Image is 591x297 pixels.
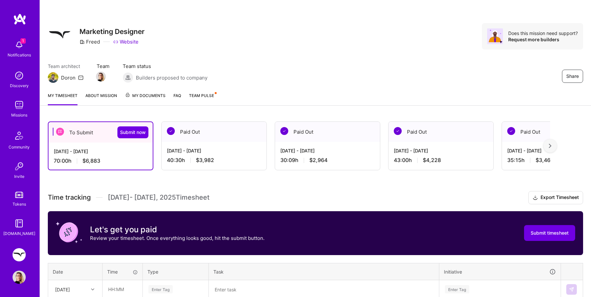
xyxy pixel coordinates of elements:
[196,157,214,164] span: $3,982
[569,287,574,292] img: Submit
[82,157,100,164] span: $6,883
[9,144,30,150] div: Community
[167,157,261,164] div: 40:30 h
[189,93,214,98] span: Team Pulse
[167,147,261,154] div: [DATE] - [DATE]
[48,122,153,143] div: To Submit
[113,38,139,45] a: Website
[189,92,216,105] a: Team Pulse
[125,92,166,99] span: My Documents
[78,75,83,80] i: icon Mail
[13,98,26,112] img: teamwork
[10,82,29,89] div: Discovery
[97,71,105,82] a: Team Member Avatar
[13,160,26,173] img: Invite
[79,38,100,45] div: Freed
[11,271,27,284] a: User Avatar
[55,286,70,293] div: [DATE]
[394,147,488,154] div: [DATE] - [DATE]
[487,28,503,44] img: Avatar
[48,23,72,47] img: Company Logo
[56,219,82,246] img: coin
[13,217,26,230] img: guide book
[13,13,26,25] img: logo
[13,69,26,82] img: discovery
[91,288,94,291] i: icon Chevron
[562,70,583,83] button: Share
[48,263,103,280] th: Date
[143,263,209,280] th: Type
[123,63,207,70] span: Team status
[11,248,27,261] a: Freed: Marketing Designer
[528,191,583,204] button: Export Timesheet
[566,73,579,80] span: Share
[549,144,551,148] img: right
[56,128,64,136] img: To Submit
[90,225,264,235] h3: Let's get you paid
[162,122,266,142] div: Paid Out
[167,127,175,135] img: Paid Out
[13,201,26,208] div: Tokens
[309,157,327,164] span: $2,964
[275,122,380,142] div: Paid Out
[48,63,83,70] span: Team architect
[280,157,375,164] div: 30:09 h
[13,271,26,284] img: User Avatar
[125,92,166,105] a: My Documents
[13,38,26,51] img: bell
[120,129,146,136] span: Submit now
[3,230,35,237] div: [DOMAIN_NAME]
[445,284,469,294] div: Enter Tag
[389,122,493,142] div: Paid Out
[508,30,578,36] div: Does this mission need support?
[85,92,117,105] a: About Mission
[507,127,515,135] img: Paid Out
[20,38,26,44] span: 1
[423,157,441,164] span: $4,228
[280,147,375,154] div: [DATE] - [DATE]
[96,72,106,82] img: Team Member Avatar
[524,225,575,241] button: Submit timesheet
[117,126,148,138] button: Submit now
[136,74,207,81] span: Builders proposed to company
[48,92,78,105] a: My timesheet
[90,235,264,242] p: Review your timesheet. Once everything looks good, hit the submit button.
[54,148,147,155] div: [DATE] - [DATE]
[54,157,147,164] div: 70:00 h
[173,92,181,105] a: FAQ
[61,74,76,81] div: Doron
[15,192,23,198] img: tokens
[394,157,488,164] div: 43:00 h
[79,39,85,45] i: icon CompanyGray
[48,193,91,202] span: Time tracking
[13,248,26,261] img: Freed: Marketing Designer
[8,51,31,58] div: Notifications
[108,193,209,202] span: [DATE] - [DATE] , 2025 Timesheet
[209,263,439,280] th: Task
[536,157,554,164] span: $3,466
[148,284,173,294] div: Enter Tag
[123,72,133,83] img: Builders proposed to company
[48,72,58,83] img: Team Architect
[11,128,27,144] img: Community
[97,63,109,70] span: Team
[444,268,556,276] div: Initiative
[533,194,538,201] i: icon Download
[107,268,138,275] div: Time
[14,173,24,180] div: Invite
[394,127,402,135] img: Paid Out
[508,36,578,43] div: Request more builders
[280,127,288,135] img: Paid Out
[11,112,27,118] div: Missions
[79,27,144,36] h3: Marketing Designer
[531,230,569,236] span: Submit timesheet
